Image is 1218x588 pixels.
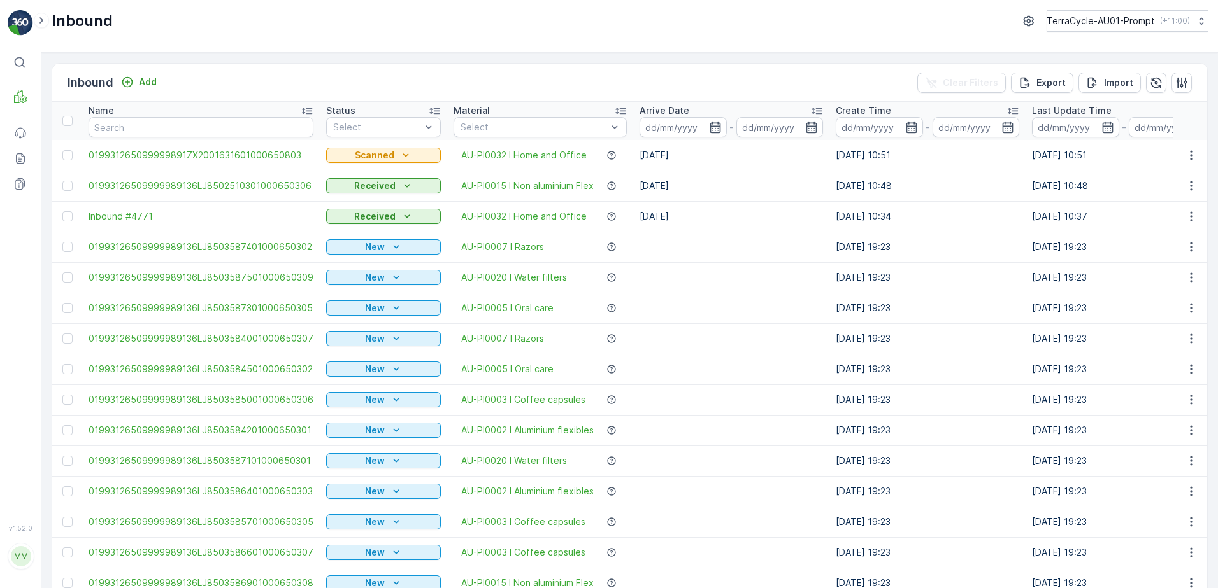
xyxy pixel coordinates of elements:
div: Toggle Row Selected [62,456,73,466]
a: AU-PI0005 I Oral care [461,363,554,375]
a: AU-PI0032 I Home and Office [461,210,587,223]
td: [DATE] 10:48 [829,171,1026,201]
p: Add [139,76,157,88]
td: [DATE] 19:23 [829,293,1026,323]
a: 01993126509999989136LJ8503586601000650307 [89,546,313,559]
span: 01993126509999989136LJ8503584001000650307 [89,332,313,345]
button: New [326,484,441,499]
a: AU-PI0002 I Aluminium flexibles [461,485,594,498]
p: ( +11:00 ) [1160,16,1190,26]
a: 01993126509999989136LJ8503587401000650302 [89,241,313,253]
span: AU-PI0020 I Water filters [461,454,567,467]
p: New [365,485,385,498]
div: Toggle Row Selected [62,211,73,221]
a: AU-PI0007 I Razors [461,332,544,345]
a: 019931265099999891ZX2001631601000650803 [89,149,313,162]
input: dd/mm/yyyy [933,117,1020,137]
span: AU-PI0003 I Coffee capsules [461,393,585,406]
button: New [326,300,441,316]
p: New [365,515,385,528]
p: Material [454,104,490,117]
p: - [729,120,734,135]
p: Inbound [68,74,113,92]
button: Import [1078,73,1141,93]
td: [DATE] 19:23 [829,354,1026,384]
a: 01993126509999989136LJ8503587301000650305 [89,302,313,314]
td: [DATE] 10:51 [829,140,1026,171]
td: [DATE] 19:23 [829,323,1026,354]
td: [DATE] [633,171,829,201]
p: New [365,332,385,345]
button: Received [326,178,441,193]
button: New [326,453,441,468]
td: [DATE] 19:23 [829,415,1026,445]
span: 01993126509999989136LJ8503585701000650305 [89,515,313,528]
div: Toggle Row Selected [62,303,73,313]
button: New [326,270,441,285]
button: Clear Filters [917,73,1006,93]
div: Toggle Row Selected [62,272,73,283]
span: 01993126509999989136LJ8503584201000650301 [89,424,313,437]
p: - [926,120,930,135]
a: AU-PI0007 I Razors [461,241,544,253]
p: Select [461,121,607,134]
span: AU-PI0003 I Coffee capsules [461,546,585,559]
td: [DATE] 19:23 [829,262,1026,293]
a: AU-PI0020 I Water filters [461,271,567,284]
p: Create Time [836,104,891,117]
input: dd/mm/yyyy [640,117,727,137]
div: Toggle Row Selected [62,486,73,496]
span: 01993126509999989136LJ8503587101000650301 [89,454,313,467]
input: dd/mm/yyyy [736,117,824,137]
a: AU-PI0003 I Coffee capsules [461,515,585,528]
p: Scanned [355,149,394,162]
span: 01993126509999989136LJ8503584501000650302 [89,363,313,375]
p: Inbound [52,11,113,31]
p: New [365,454,385,467]
td: [DATE] 10:34 [829,201,1026,232]
p: New [365,424,385,437]
span: v 1.52.0 [8,524,33,532]
p: Import [1104,76,1133,89]
div: Toggle Row Selected [62,333,73,344]
p: - [1122,120,1126,135]
td: [DATE] [633,140,829,171]
button: New [326,545,441,560]
a: 01993126509999989136LJ8503586401000650303 [89,485,313,498]
button: New [326,514,441,529]
button: TerraCycle-AU01-Prompt(+11:00) [1047,10,1208,32]
button: Received [326,209,441,224]
button: Scanned [326,148,441,163]
button: New [326,423,441,438]
div: Toggle Row Selected [62,150,73,160]
td: [DATE] 19:23 [829,445,1026,476]
button: Export [1011,73,1073,93]
div: Toggle Row Selected [62,517,73,527]
td: [DATE] 19:23 [829,384,1026,415]
div: Toggle Row Selected [62,547,73,557]
p: Name [89,104,114,117]
p: New [365,363,385,375]
td: [DATE] 19:23 [829,476,1026,507]
p: New [365,546,385,559]
a: AU-PI0032 I Home and Office [461,149,587,162]
span: Inbound #4771 [89,210,313,223]
p: Arrive Date [640,104,689,117]
p: Received [354,210,396,223]
a: AU-PI0015 I Non aluminium Flex [461,179,594,192]
button: New [326,239,441,255]
span: 01993126509999989136LJ8503587501000650309 [89,271,313,284]
div: Toggle Row Selected [62,425,73,435]
td: [DATE] 19:23 [829,537,1026,568]
td: [DATE] [633,201,829,232]
span: AU-PI0005 I Oral care [461,302,554,314]
a: 01993126509999989136LJ8503585001000650306 [89,393,313,406]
